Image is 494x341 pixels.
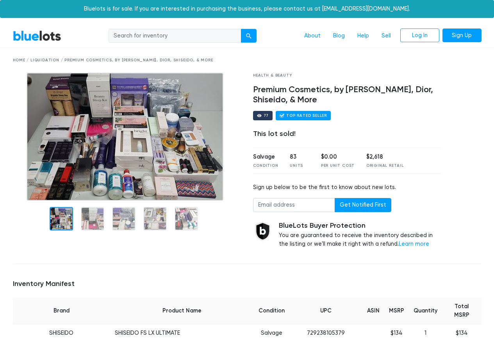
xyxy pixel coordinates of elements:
[253,73,442,79] div: Health & Beauty
[321,153,355,161] div: $0.00
[399,241,429,247] a: Learn more
[254,298,289,324] th: Condition
[253,163,278,169] div: Condition
[298,29,327,43] a: About
[400,29,439,43] a: Log In
[109,29,241,43] input: Search for inventory
[321,163,355,169] div: Per Unit Cost
[335,198,391,212] button: Get Notified First
[253,85,442,105] h4: Premium Cosmetics, by [PERSON_NAME], Dior, Shiseido, & More
[13,30,61,41] a: BlueLots
[253,153,278,161] div: Salvage
[13,280,482,288] h5: Inventory Manifest
[253,183,442,192] div: Sign up below to be the first to know about new lots.
[290,153,309,161] div: 83
[110,298,254,324] th: Product Name
[279,221,442,230] h5: BlueLots Buyer Protection
[253,130,442,138] div: This lot sold!
[289,298,362,324] th: UPC
[366,163,404,169] div: Original Retail
[384,298,409,324] th: MSRP
[13,57,482,63] div: Home / Liquidation / Premium Cosmetics, by [PERSON_NAME], Dior, Shiseido, & More
[253,221,273,241] img: buyer_protection_shield-3b65640a83011c7d3ede35a8e5a80bfdfaa6a97447f0071c1475b91a4b0b3d01.png
[375,29,397,43] a: Sell
[286,114,327,118] div: Top Rated Seller
[362,298,384,324] th: ASIN
[253,198,335,212] input: Email address
[290,163,309,169] div: Units
[366,153,404,161] div: $2,618
[442,298,481,324] th: Total MSRP
[13,298,110,324] th: Brand
[327,29,351,43] a: Blog
[409,298,442,324] th: Quantity
[442,29,482,43] a: Sign Up
[351,29,375,43] a: Help
[279,221,442,248] div: You are guaranteed to receive the inventory described in the listing or we'll make it right with ...
[264,114,269,118] div: 77
[27,73,223,201] img: 629399eb-b687-4a23-9781-09d6a9163c8c-1563197566.jpg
